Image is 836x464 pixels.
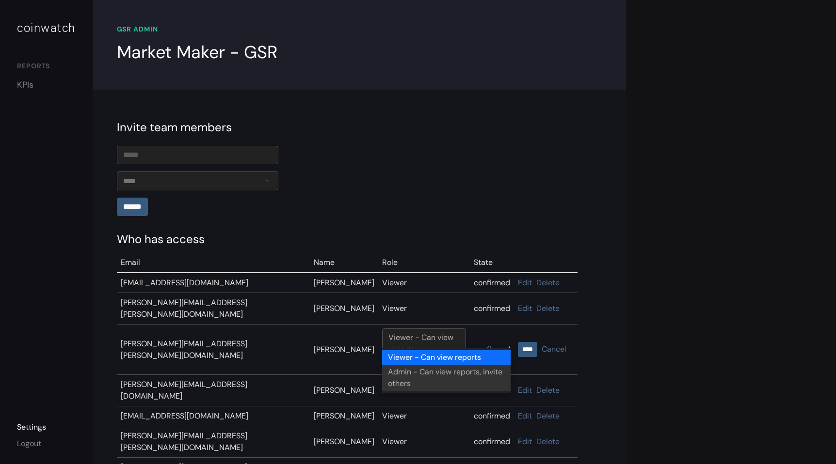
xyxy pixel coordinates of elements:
[536,385,560,395] a: Delete
[17,438,41,449] a: Logout
[536,411,560,421] a: Delete
[382,411,407,421] span: Viewer
[382,365,511,391] div: Admin - Can view reports, invite others
[17,61,76,74] div: REPORTS
[518,385,532,395] a: Edit
[382,303,407,313] span: Viewer
[382,278,407,288] span: Viewer
[310,273,378,293] td: [PERSON_NAME]
[117,119,602,136] div: Invite team members
[117,253,310,273] td: Email
[378,253,470,273] td: Role
[536,303,560,313] a: Delete
[117,273,310,293] td: [EMAIL_ADDRESS][DOMAIN_NAME]
[117,293,310,325] td: [PERSON_NAME][EMAIL_ADDRESS][PERSON_NAME][DOMAIN_NAME]
[117,39,277,65] div: Market Maker - GSR
[388,332,460,355] div: Viewer - Can view reports
[17,19,76,37] div: coinwatch
[117,406,310,426] td: [EMAIL_ADDRESS][DOMAIN_NAME]
[536,278,560,288] a: Delete
[17,78,76,92] a: KPIs
[117,24,602,34] div: GSR ADMIN
[536,436,560,447] a: Delete
[117,231,602,248] div: Who has access
[518,411,532,421] a: Edit
[470,406,514,426] td: confirmed
[470,273,514,293] td: confirmed
[117,325,310,375] td: [PERSON_NAME][EMAIL_ADDRESS][PERSON_NAME][DOMAIN_NAME]
[310,426,378,458] td: [PERSON_NAME]
[470,426,514,458] td: confirmed
[310,375,378,406] td: [PERSON_NAME]
[518,436,532,447] a: Edit
[382,350,511,365] div: Viewer - Can view reports
[518,303,532,313] a: Edit
[310,325,378,375] td: [PERSON_NAME]
[470,293,514,325] td: confirmed
[310,253,378,273] td: Name
[518,278,532,288] a: Edit
[542,344,566,354] a: Cancel
[310,406,378,426] td: [PERSON_NAME]
[310,293,378,325] td: [PERSON_NAME]
[117,375,310,406] td: [PERSON_NAME][EMAIL_ADDRESS][DOMAIN_NAME]
[470,325,514,375] td: confirmed
[117,426,310,458] td: [PERSON_NAME][EMAIL_ADDRESS][PERSON_NAME][DOMAIN_NAME]
[470,253,514,273] td: State
[382,436,407,447] span: Viewer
